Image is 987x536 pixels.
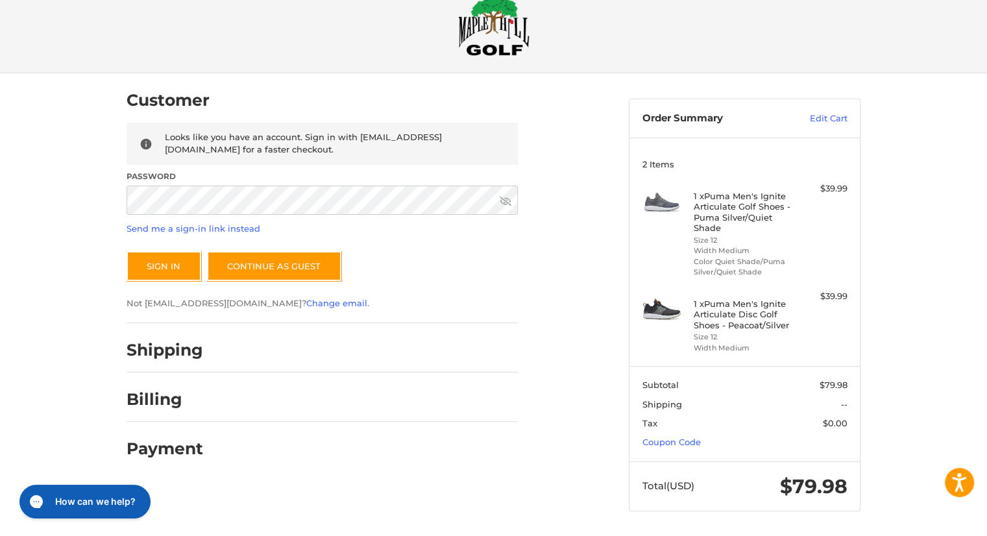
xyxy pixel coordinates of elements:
[127,171,518,182] label: Password
[796,182,847,195] div: $39.99
[796,290,847,303] div: $39.99
[642,399,682,409] span: Shipping
[127,251,201,281] button: Sign In
[823,418,847,428] span: $0.00
[127,297,518,310] p: Not [EMAIL_ADDRESS][DOMAIN_NAME]? .
[694,298,793,330] h4: 1 x Puma Men's Ignite Articulate Disc Golf Shoes - Peacoat/Silver
[165,132,442,155] span: Looks like you have an account. Sign in with [EMAIL_ADDRESS][DOMAIN_NAME] for a faster checkout.
[694,343,793,354] li: Width Medium
[782,112,847,125] a: Edit Cart
[127,439,203,459] h2: Payment
[642,480,694,492] span: Total (USD)
[694,245,793,256] li: Width Medium
[13,480,154,523] iframe: Gorgias live chat messenger
[642,380,679,390] span: Subtotal
[207,251,341,281] a: Continue as guest
[127,340,203,360] h2: Shipping
[820,380,847,390] span: $79.98
[127,223,260,234] a: Send me a sign-in link instead
[694,235,793,246] li: Size 12
[306,298,367,308] a: Change email
[642,159,847,169] h3: 2 Items
[694,191,793,233] h4: 1 x Puma Men's Ignite Articulate Golf Shoes - Puma Silver/Quiet Shade
[780,474,847,498] span: $79.98
[127,90,210,110] h2: Customer
[694,332,793,343] li: Size 12
[127,389,202,409] h2: Billing
[642,418,657,428] span: Tax
[642,112,782,125] h3: Order Summary
[841,399,847,409] span: --
[642,437,701,447] a: Coupon Code
[694,256,793,278] li: Color Quiet Shade/Puma Silver/Quiet Shade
